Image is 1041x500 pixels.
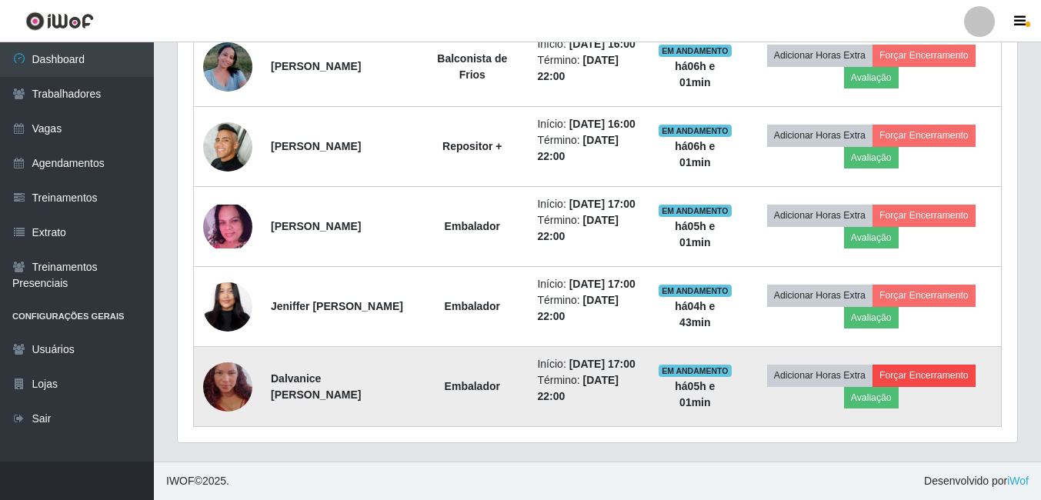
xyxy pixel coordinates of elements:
span: EM ANDAMENTO [659,365,732,377]
li: Término: [537,132,639,165]
button: Forçar Encerramento [873,45,976,66]
button: Adicionar Horas Extra [767,45,873,66]
button: Adicionar Horas Extra [767,205,873,226]
strong: há 05 h e 01 min [675,380,715,408]
time: [DATE] 16:00 [569,118,636,130]
strong: [PERSON_NAME] [271,140,361,152]
button: Forçar Encerramento [873,205,976,226]
li: Início: [537,356,639,372]
button: Forçar Encerramento [873,285,976,306]
time: [DATE] 16:00 [569,38,636,50]
li: Término: [537,372,639,405]
span: EM ANDAMENTO [659,45,732,57]
strong: Balconista de Frios [437,52,507,81]
img: 1724686435024.jpeg [203,253,252,360]
span: Desenvolvido por [924,473,1029,489]
img: 1690477066361.jpeg [203,122,252,172]
button: Forçar Encerramento [873,125,976,146]
span: EM ANDAMENTO [659,285,732,297]
strong: Jeniffer [PERSON_NAME] [271,300,403,312]
time: [DATE] 17:00 [569,358,636,370]
img: 1744415855733.jpeg [203,205,252,248]
strong: [PERSON_NAME] [271,60,361,72]
span: © 2025 . [166,473,229,489]
button: Avaliação [844,227,899,248]
span: EM ANDAMENTO [659,125,732,137]
li: Início: [537,276,639,292]
span: IWOF [166,475,195,487]
strong: há 05 h e 01 min [675,220,715,248]
strong: [PERSON_NAME] [271,220,361,232]
strong: Embalador [445,380,500,392]
strong: Repositor + [442,140,502,152]
img: 1742861123307.jpeg [203,343,252,431]
button: Avaliação [844,67,899,88]
span: EM ANDAMENTO [659,205,732,217]
strong: há 06 h e 01 min [675,140,715,168]
li: Término: [537,212,639,245]
time: [DATE] 17:00 [569,278,636,290]
button: Adicionar Horas Extra [767,365,873,386]
li: Início: [537,36,639,52]
button: Adicionar Horas Extra [767,125,873,146]
button: Avaliação [844,147,899,168]
li: Início: [537,196,639,212]
time: [DATE] 17:00 [569,198,636,210]
img: 1711583499693.jpeg [203,34,252,99]
button: Forçar Encerramento [873,365,976,386]
button: Avaliação [844,307,899,328]
strong: há 04 h e 43 min [675,300,715,328]
li: Término: [537,292,639,325]
button: Adicionar Horas Extra [767,285,873,306]
strong: Embalador [445,300,500,312]
img: CoreUI Logo [25,12,94,31]
button: Avaliação [844,387,899,408]
li: Início: [537,116,639,132]
strong: Embalador [445,220,500,232]
strong: Dalvanice [PERSON_NAME] [271,372,361,401]
li: Término: [537,52,639,85]
a: iWof [1007,475,1029,487]
strong: há 06 h e 01 min [675,60,715,88]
